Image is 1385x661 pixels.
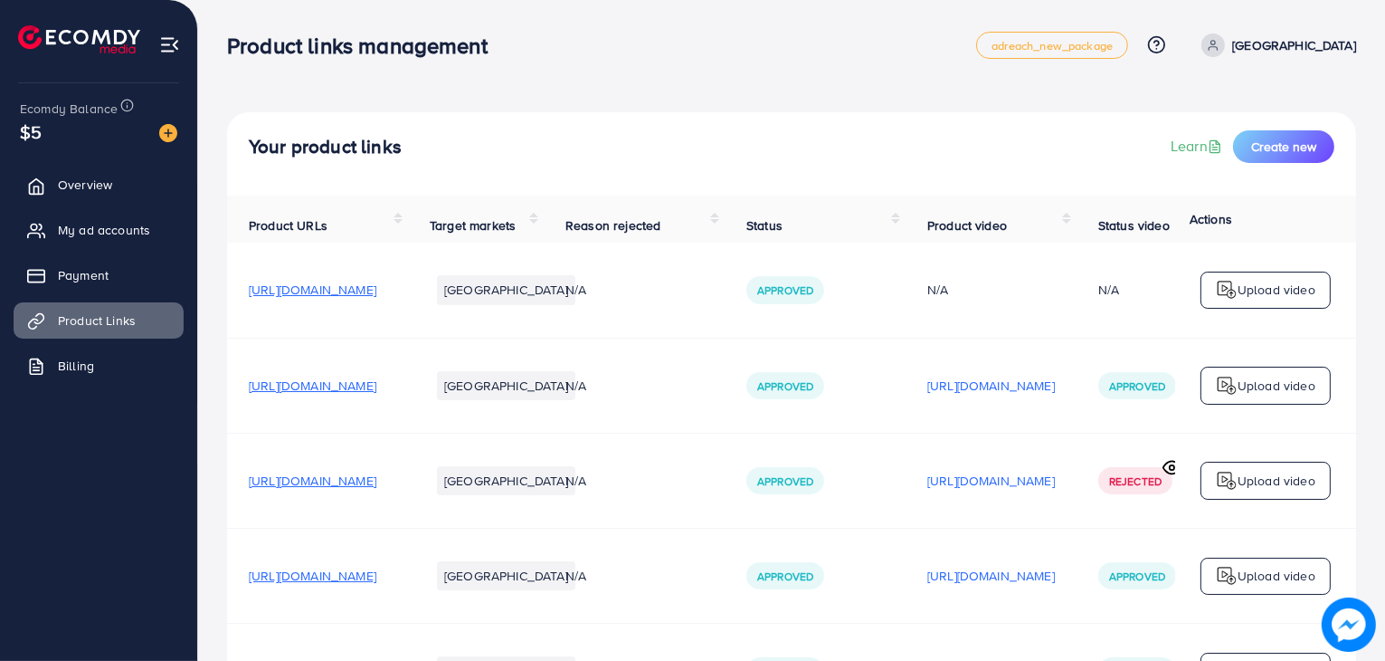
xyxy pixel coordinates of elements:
[927,375,1055,397] p: [URL][DOMAIN_NAME]
[1238,279,1315,301] p: Upload video
[159,124,177,142] img: image
[565,377,586,395] span: N/A
[927,470,1055,492] p: [URL][DOMAIN_NAME]
[227,33,502,59] h3: Product links management
[249,136,402,158] h4: Your product links
[249,377,376,395] span: [URL][DOMAIN_NAME]
[249,216,327,235] span: Product URLs
[58,266,109,284] span: Payment
[565,281,586,299] span: N/A
[1109,474,1162,489] span: Rejected
[14,348,184,384] a: Billing
[1194,34,1356,57] a: [GEOGRAPHIC_DATA]
[927,281,1055,299] div: N/A
[1233,130,1334,163] button: Create new
[430,216,516,235] span: Target markets
[14,212,184,248] a: My ad accounts
[1251,138,1316,156] span: Create new
[249,281,376,299] span: [URL][DOMAIN_NAME]
[58,221,150,239] span: My ad accounts
[20,119,42,145] span: $5
[1171,136,1226,157] a: Learn
[927,216,1007,235] span: Product video
[1232,34,1356,56] p: [GEOGRAPHIC_DATA]
[1190,210,1232,228] span: Actions
[1216,565,1238,587] img: logo
[991,40,1113,52] span: adreach_new_package
[14,302,184,339] a: Product Links
[1216,375,1238,397] img: logo
[437,275,575,304] li: [GEOGRAPHIC_DATA]
[757,474,813,489] span: Approved
[1238,375,1315,397] p: Upload video
[757,569,813,584] span: Approved
[927,565,1055,587] p: [URL][DOMAIN_NAME]
[20,100,118,118] span: Ecomdy Balance
[159,34,180,55] img: menu
[437,466,575,495] li: [GEOGRAPHIC_DATA]
[249,472,376,490] span: [URL][DOMAIN_NAME]
[565,216,660,235] span: Reason rejected
[437,371,575,400] li: [GEOGRAPHIC_DATA]
[757,283,813,298] span: Approved
[18,25,140,53] img: logo
[565,567,586,585] span: N/A
[1098,281,1119,299] div: N/A
[1098,216,1170,235] span: Status video
[58,176,112,194] span: Overview
[14,257,184,293] a: Payment
[1238,565,1315,587] p: Upload video
[1238,470,1315,492] p: Upload video
[1322,598,1376,652] img: image
[14,167,184,203] a: Overview
[437,561,575,590] li: [GEOGRAPHIC_DATA]
[746,216,783,235] span: Status
[565,472,586,490] span: N/A
[249,567,376,585] span: [URL][DOMAIN_NAME]
[976,32,1128,59] a: adreach_new_package
[1216,470,1238,492] img: logo
[1109,378,1165,394] span: Approved
[1109,569,1165,584] span: Approved
[757,378,813,394] span: Approved
[58,311,136,330] span: Product Links
[1216,279,1238,301] img: logo
[58,357,94,375] span: Billing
